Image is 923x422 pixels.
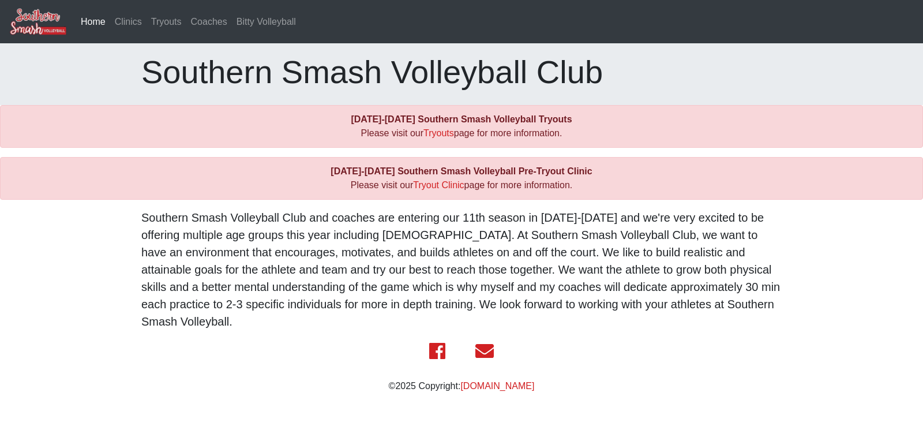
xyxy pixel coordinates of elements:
[413,180,464,190] a: Tryout Clinic
[9,8,67,36] img: Southern Smash Volleyball
[232,10,301,33] a: Bitty Volleyball
[331,166,592,176] b: [DATE]-[DATE] Southern Smash Volleyball Pre-Tryout Clinic
[141,53,782,91] h1: Southern Smash Volleyball Club
[141,209,782,330] p: Southern Smash Volleyball Club and coaches are entering our 11th season in [DATE]-[DATE] and we'r...
[76,10,110,33] a: Home
[460,381,534,391] a: [DOMAIN_NAME]
[186,10,232,33] a: Coaches
[147,10,186,33] a: Tryouts
[423,128,454,138] a: Tryouts
[110,10,147,33] a: Clinics
[351,114,572,124] b: [DATE]-[DATE] Southern Smash Volleyball Tryouts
